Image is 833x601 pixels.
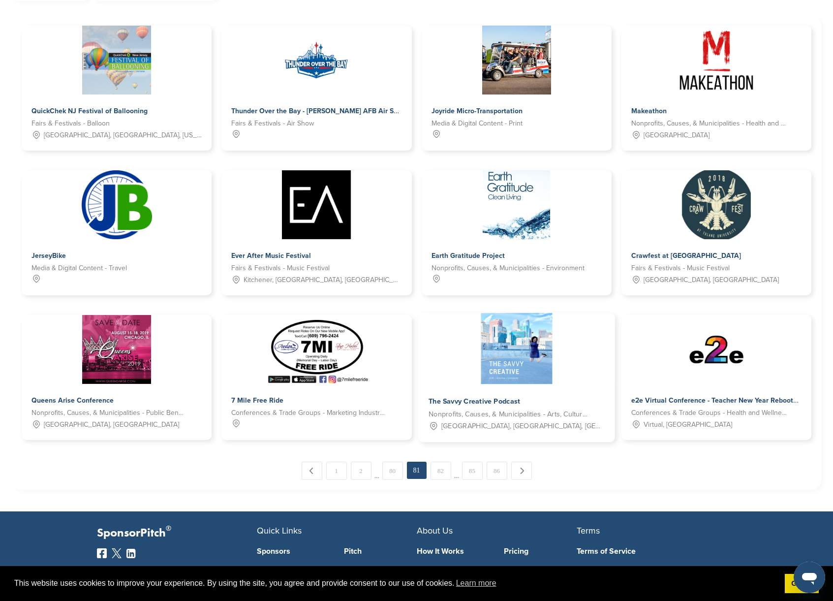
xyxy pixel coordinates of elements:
[112,548,122,558] img: Twitter
[231,408,387,418] span: Conferences & Trade Groups - Marketing Industry Conference
[417,525,453,536] span: About Us
[431,462,451,480] a: 82
[455,576,498,591] a: learn more about cookies
[482,26,551,95] img: Sponsorpitch & Joyride Micro-Transportation
[631,408,787,418] span: Conferences & Trade Groups - Health and Wellness
[428,409,589,420] span: Nonprofits, Causes, & Municipalities - Arts, Culture and Humanities
[374,462,379,479] span: …
[82,315,151,384] img: Sponsorpitch & Queens Arise Conference
[418,313,615,443] a: Sponsorpitch & The Savvy Creative Podcast The Savvy Creative Podcast Nonprofits, Causes, & Munici...
[621,26,811,151] a: Sponsorpitch & Makeathon Makeathon Nonprofits, Causes, & Municipalities - Health and Wellness [GE...
[407,462,427,479] em: 81
[504,547,577,555] a: Pricing
[631,252,741,260] span: Crawfest at [GEOGRAPHIC_DATA]
[31,263,127,274] span: Media & Digital Content - Travel
[231,118,314,129] span: Fairs & Festivals - Air Show
[631,263,730,274] span: Fairs & Festivals - Music Festival
[432,263,585,274] span: Nonprofits, Causes, & Municipalities - Environment
[785,574,819,594] a: dismiss cookie message
[487,462,507,480] a: 86
[14,576,777,591] span: This website uses cookies to improve your experience. By using the site, you agree and provide co...
[432,252,505,260] span: Earth Gratitude Project
[577,547,722,555] a: Terms of Service
[44,130,202,141] span: [GEOGRAPHIC_DATA], [GEOGRAPHIC_DATA], [US_STATE][GEOGRAPHIC_DATA], [GEOGRAPHIC_DATA], [GEOGRAPHIC...
[344,547,417,555] a: Pitch
[454,462,459,479] span: …
[481,313,552,384] img: Sponsorpitch & The Savvy Creative Podcast
[682,315,751,384] img: Sponsorpitch & e2e Virtual Conference - Teacher New Year Reboot
[82,170,152,239] img: Sponsorpitch & JerseyBike
[282,26,351,95] img: Sponsorpitch & Thunder Over the Bay - Travis AFB Air Show
[428,397,520,406] span: The Savvy Creative Podcast
[422,26,612,149] a: Sponsorpitch & Joyride Micro-Transportation Joyride Micro-Transportation Media & Digital Content ...
[259,315,374,384] img: Sponsorpitch & 7 Mile Free Ride
[644,275,779,285] span: [GEOGRAPHIC_DATA], [GEOGRAPHIC_DATA]
[422,170,612,293] a: Sponsorpitch & Earth Gratitude Project Earth Gratitude Project Nonprofits, Causes, & Municipaliti...
[22,26,212,151] a: Sponsorpitch & QuickChek NJ Festival of Ballooning QuickChek NJ Festival of Ballooning Fairs & Fe...
[221,170,411,295] a: Sponsorpitch & Ever After Music Festival Ever After Music Festival Fairs & Festivals - Music Fest...
[231,252,311,260] span: Ever After Music Festival
[483,170,550,239] img: Sponsorpitch & Earth Gratitude Project
[97,548,107,558] img: Facebook
[166,522,171,535] span: ®
[511,462,532,480] a: Next →
[631,118,787,129] span: Nonprofits, Causes, & Municipalities - Health and Wellness
[432,107,523,115] span: Joyride Micro-Transportation
[31,408,187,418] span: Nonprofits, Causes, & Municipalities - Public Benefit
[231,263,330,274] span: Fairs & Festivals - Music Festival
[97,526,257,540] p: SponsorPitch
[621,170,811,295] a: Sponsorpitch & Crawfest at Tulane University Crawfest at [GEOGRAPHIC_DATA] Fairs & Festivals - Mu...
[326,462,347,480] a: 1
[631,396,793,405] span: e2e Virtual Conference - Teacher New Year Reboot
[231,107,407,115] span: Thunder Over the Bay - [PERSON_NAME] AFB Air Show
[244,275,401,285] span: Kitchener, [GEOGRAPHIC_DATA], [GEOGRAPHIC_DATA], [GEOGRAPHIC_DATA], [GEOGRAPHIC_DATA]
[631,107,667,115] span: Makeathon
[794,562,825,593] iframe: Button to launch messaging window
[82,26,151,95] img: Sponsorpitch & QuickChek NJ Festival of Ballooning
[302,462,322,480] a: ← Previous
[351,462,371,480] a: 2
[644,130,710,141] span: [GEOGRAPHIC_DATA]
[432,118,523,129] span: Media & Digital Content - Print
[22,170,212,293] a: Sponsorpitch & JerseyBike JerseyBike Media & Digital Content - Travel
[257,525,302,536] span: Quick Links
[22,315,212,440] a: Sponsorpitch & Queens Arise Conference Queens Arise Conference Nonprofits, Causes, & Municipaliti...
[441,421,604,432] span: [GEOGRAPHIC_DATA], [GEOGRAPHIC_DATA], [GEOGRAPHIC_DATA]
[221,315,411,438] a: Sponsorpitch & 7 Mile Free Ride 7 Mile Free Ride Conferences & Trade Groups - Marketing Industry ...
[221,26,411,149] a: Sponsorpitch & Thunder Over the Bay - Travis AFB Air Show Thunder Over the Bay - [PERSON_NAME] AF...
[282,170,351,239] img: Sponsorpitch & Ever After Music Festival
[31,252,66,260] span: JerseyBike
[44,419,179,430] span: [GEOGRAPHIC_DATA], [GEOGRAPHIC_DATA]
[417,547,490,555] a: How It Works
[31,107,148,115] span: QuickChek NJ Festival of Ballooning
[644,419,732,430] span: Virtual, [GEOGRAPHIC_DATA]
[31,118,110,129] span: Fairs & Festivals - Balloon
[231,396,283,405] span: 7 Mile Free Ride
[621,315,811,440] a: Sponsorpitch & e2e Virtual Conference - Teacher New Year Reboot e2e Virtual Conference - Teacher ...
[682,170,751,239] img: Sponsorpitch & Crawfest at Tulane University
[577,525,600,536] span: Terms
[675,26,758,95] img: Sponsorpitch & Makeathon
[462,462,483,480] a: 85
[257,547,330,555] a: Sponsors
[382,462,403,480] a: 80
[31,396,114,405] span: Queens Arise Conference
